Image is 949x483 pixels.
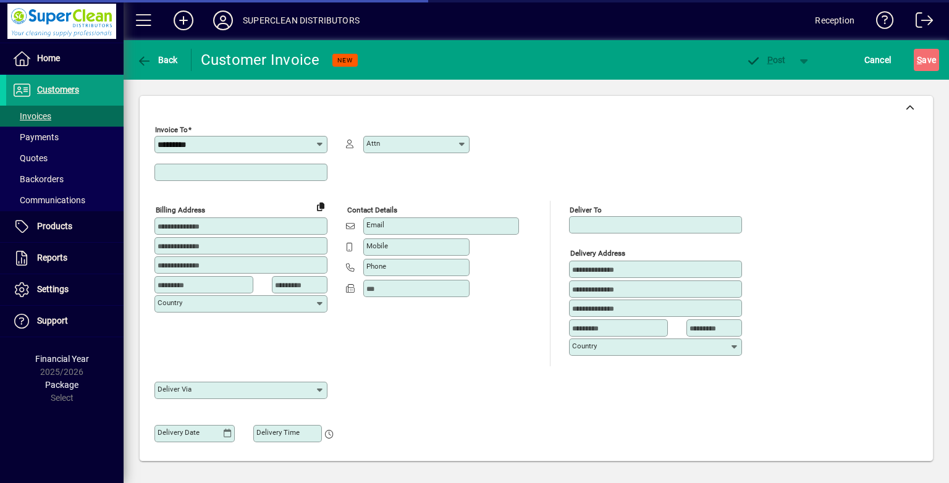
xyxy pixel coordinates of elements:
mat-label: Delivery time [256,428,300,437]
mat-label: Delivery date [158,428,200,437]
span: Back [137,55,178,65]
button: Add [164,9,203,31]
a: Products [6,211,124,242]
a: Invoices [6,106,124,127]
div: Customer Invoice [201,50,320,70]
span: Communications [12,195,85,205]
mat-label: Country [572,342,597,350]
button: Profile [203,9,243,31]
app-page-header-button: Back [124,49,192,71]
span: Quotes [12,153,48,163]
span: Cancel [864,50,892,70]
a: Settings [6,274,124,305]
button: Cancel [861,49,895,71]
span: Payments [12,132,59,142]
span: Package [45,380,78,390]
span: Support [37,316,68,325]
span: Home [37,53,60,63]
div: SUPERCLEAN DISTRIBUTORS [243,10,360,30]
div: Reception [815,10,854,30]
span: P [767,55,773,65]
span: Invoices [12,111,51,121]
mat-label: Deliver To [570,206,602,214]
span: NEW [337,56,353,64]
a: Knowledge Base [867,2,894,43]
span: Reports [37,253,67,262]
span: Backorders [12,174,64,184]
span: ave [917,50,936,70]
span: ost [746,55,786,65]
span: Products [37,221,72,231]
a: Backorders [6,169,124,190]
a: Communications [6,190,124,211]
a: Reports [6,243,124,274]
a: Logout [906,2,934,43]
button: Save [914,49,939,71]
button: Post [740,49,792,71]
mat-label: Attn [366,139,380,148]
span: Settings [37,284,69,294]
mat-label: Deliver via [158,385,192,393]
button: Back [133,49,181,71]
a: Support [6,306,124,337]
mat-label: Invoice To [155,125,188,134]
a: Quotes [6,148,124,169]
a: Home [6,43,124,74]
a: Payments [6,127,124,148]
span: Financial Year [35,354,89,364]
span: S [917,55,922,65]
span: Customers [37,85,79,94]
